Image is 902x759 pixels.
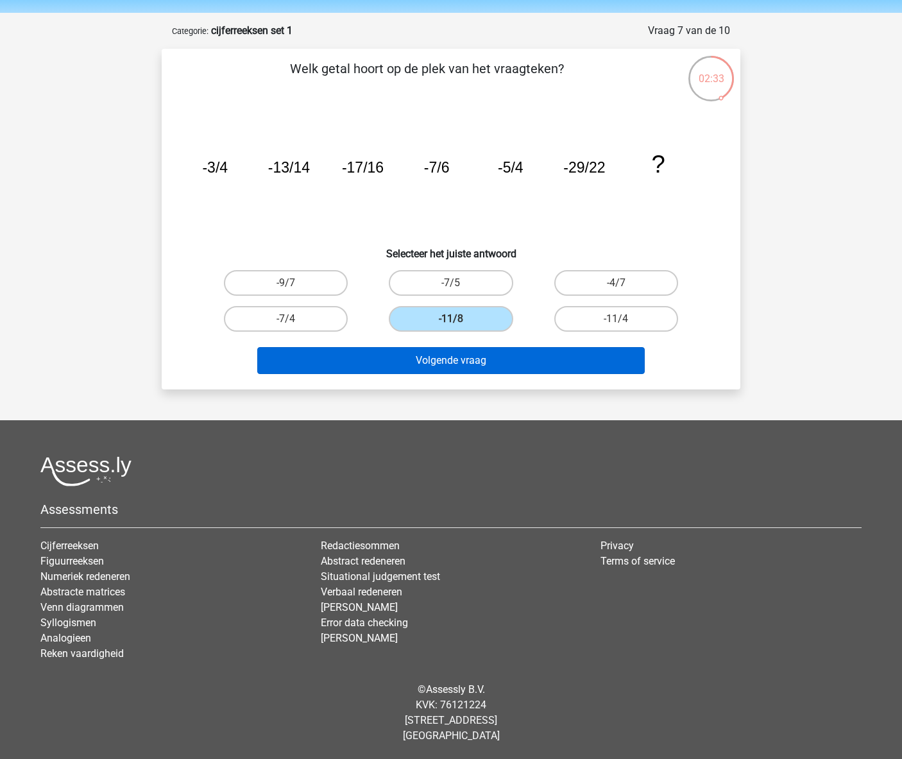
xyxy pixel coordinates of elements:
[202,159,228,176] tspan: -3/4
[40,456,132,486] img: Assessly logo
[554,306,678,332] label: -11/4
[224,306,348,332] label: -7/4
[40,586,125,598] a: Abstracte matrices
[268,159,310,176] tspan: -13/14
[321,540,400,552] a: Redactiesommen
[40,555,104,567] a: Figuurreeksen
[651,150,665,178] tspan: ?
[257,347,645,374] button: Volgende vraag
[554,270,678,296] label: -4/7
[182,59,672,98] p: Welk getal hoort op de plek van het vraagteken?
[172,26,208,36] small: Categorie:
[321,586,402,598] a: Verbaal redeneren
[321,632,398,644] a: [PERSON_NAME]
[321,555,405,567] a: Abstract redeneren
[321,570,440,583] a: Situational judgement test
[389,270,513,296] label: -7/5
[40,570,130,583] a: Numeriek redeneren
[40,632,91,644] a: Analogieen
[321,617,408,629] a: Error data checking
[342,159,384,176] tspan: -17/16
[498,159,523,176] tspan: -5/4
[40,601,124,613] a: Venn diagrammen
[321,601,398,613] a: [PERSON_NAME]
[182,237,720,260] h6: Selecteer het juiste antwoord
[40,617,96,629] a: Syllogismen
[687,55,735,87] div: 02:33
[563,159,605,176] tspan: -29/22
[40,502,862,517] h5: Assessments
[224,270,348,296] label: -9/7
[600,555,675,567] a: Terms of service
[40,647,124,660] a: Reken vaardigheid
[648,23,730,38] div: Vraag 7 van de 10
[211,24,293,37] strong: cijferreeksen set 1
[31,672,871,754] div: © KVK: 76121224 [STREET_ADDRESS] [GEOGRAPHIC_DATA]
[389,306,513,332] label: -11/8
[426,683,485,695] a: Assessly B.V.
[600,540,634,552] a: Privacy
[40,540,99,552] a: Cijferreeksen
[424,159,450,176] tspan: -7/6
